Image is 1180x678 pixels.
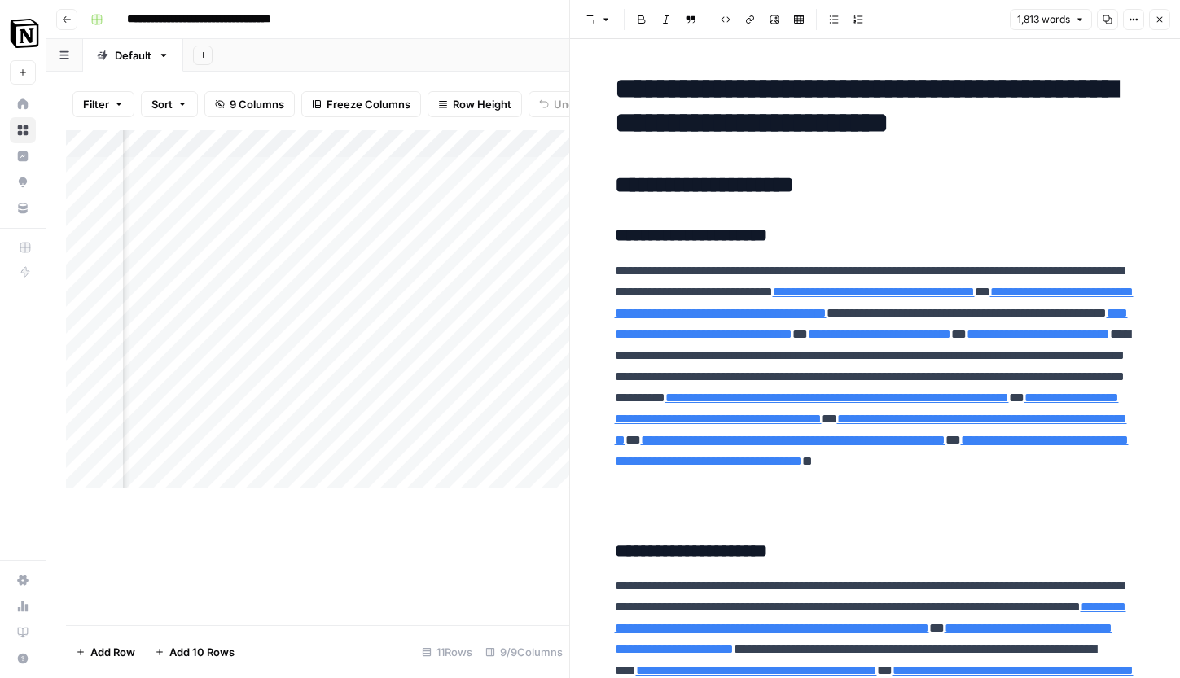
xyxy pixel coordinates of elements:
a: Home [10,91,36,117]
button: Add 10 Rows [145,639,244,665]
a: Default [83,39,183,72]
span: Filter [83,96,109,112]
button: 9 Columns [204,91,295,117]
button: Undo [529,91,592,117]
div: Default [115,47,151,63]
button: Help + Support [10,645,36,671]
button: Add Row [66,639,145,665]
a: Learning Hub [10,619,36,645]
div: 9/9 Columns [479,639,569,665]
span: 9 Columns [230,96,284,112]
button: Filter [72,91,134,117]
a: Opportunities [10,169,36,195]
a: Settings [10,567,36,593]
button: Freeze Columns [301,91,421,117]
a: Usage [10,593,36,619]
button: Workspace: Notion [10,13,36,54]
span: Row Height [453,96,511,112]
span: Undo [554,96,581,112]
span: Freeze Columns [327,96,410,112]
span: Add Row [90,644,135,660]
span: Add 10 Rows [169,644,235,660]
a: Browse [10,117,36,143]
a: Insights [10,143,36,169]
a: Your Data [10,195,36,221]
button: 1,813 words [1010,9,1092,30]
span: Sort [151,96,173,112]
button: Sort [141,91,198,117]
button: Row Height [428,91,522,117]
img: Notion Logo [10,19,39,48]
div: 11 Rows [415,639,479,665]
span: 1,813 words [1017,12,1070,27]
